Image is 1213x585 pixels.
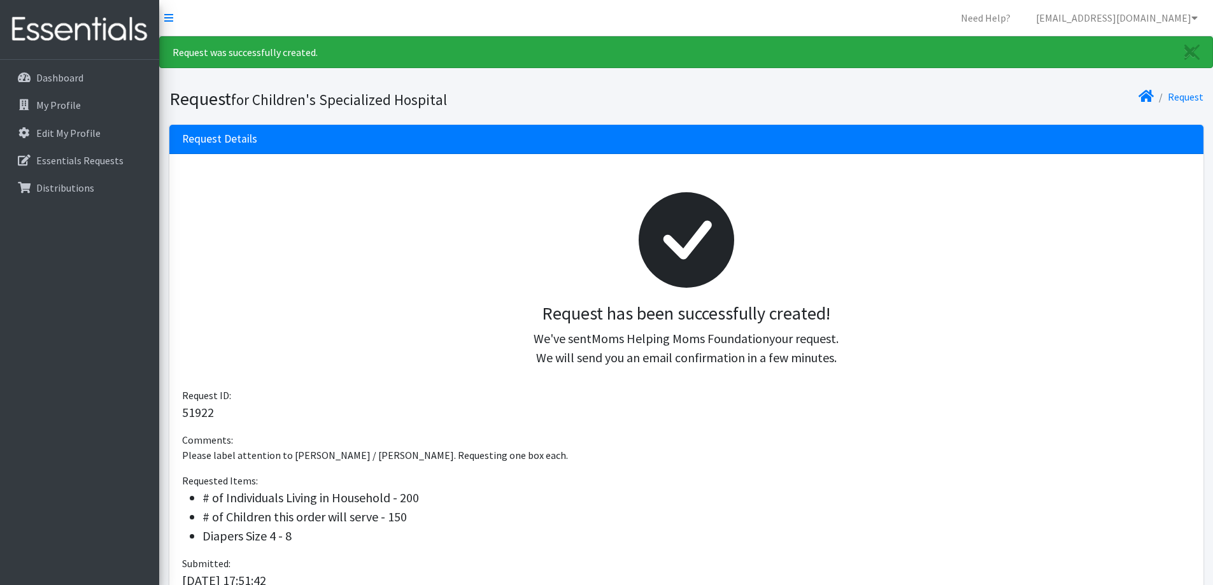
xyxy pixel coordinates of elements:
[5,8,154,51] img: HumanEssentials
[36,127,101,139] p: Edit My Profile
[1168,90,1203,103] a: Request
[231,90,447,109] small: for Children's Specialized Hospital
[182,557,231,570] span: Submitted:
[182,132,257,146] h3: Request Details
[159,36,1213,68] div: Request was successfully created.
[1026,5,1208,31] a: [EMAIL_ADDRESS][DOMAIN_NAME]
[202,526,1191,546] li: Diapers Size 4 - 8
[5,120,154,146] a: Edit My Profile
[5,65,154,90] a: Dashboard
[36,181,94,194] p: Distributions
[5,175,154,201] a: Distributions
[182,389,231,402] span: Request ID:
[192,329,1181,367] p: We've sent your request. We will send you an email confirmation in a few minutes.
[36,99,81,111] p: My Profile
[192,303,1181,325] h3: Request has been successfully created!
[202,507,1191,526] li: # of Children this order will serve - 150
[951,5,1021,31] a: Need Help?
[5,148,154,173] a: Essentials Requests
[182,448,1191,463] p: Please label attention to [PERSON_NAME] / [PERSON_NAME]. Requesting one box each.
[5,92,154,118] a: My Profile
[182,403,1191,422] p: 51922
[36,154,124,167] p: Essentials Requests
[182,433,233,446] span: Comments:
[592,330,769,346] span: Moms Helping Moms Foundation
[169,88,682,110] h1: Request
[182,474,258,487] span: Requested Items:
[36,71,83,84] p: Dashboard
[202,488,1191,507] li: # of Individuals Living in Household - 200
[1172,37,1212,67] a: Close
